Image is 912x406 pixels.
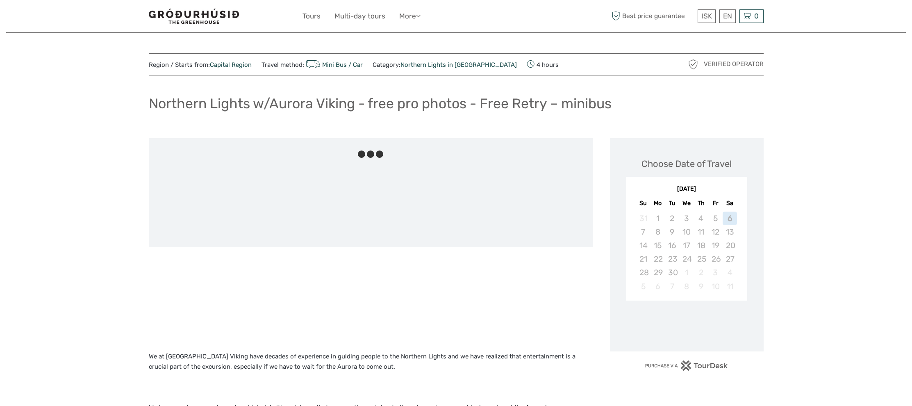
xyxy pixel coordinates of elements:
[650,225,665,239] div: Not available Monday, September 8th, 2025
[723,280,737,293] div: Not available Saturday, October 11th, 2025
[636,280,650,293] div: Not available Sunday, October 5th, 2025
[723,252,737,266] div: Not available Saturday, September 27th, 2025
[694,252,708,266] div: Not available Thursday, September 25th, 2025
[665,266,679,279] div: Not available Tuesday, September 30th, 2025
[629,212,744,293] div: month 2025-09
[704,60,764,68] span: Verified Operator
[149,9,239,24] img: 1578-341a38b5-ce05-4595-9f3d-b8aa3718a0b3_logo_small.jpg
[304,61,363,68] a: Mini Bus / Car
[723,198,737,209] div: Sa
[679,252,694,266] div: Not available Wednesday, September 24th, 2025
[665,198,679,209] div: Tu
[636,198,650,209] div: Su
[687,58,700,71] img: verified_operator_grey_128.png
[636,252,650,266] div: Not available Sunday, September 21st, 2025
[650,198,665,209] div: Mo
[719,9,736,23] div: EN
[679,225,694,239] div: Not available Wednesday, September 10th, 2025
[723,212,737,225] div: Not available Saturday, September 6th, 2025
[262,59,363,70] span: Travel method:
[645,360,728,371] img: PurchaseViaTourDesk.png
[694,266,708,279] div: Not available Thursday, October 2nd, 2025
[753,12,760,20] span: 0
[723,266,737,279] div: Not available Saturday, October 4th, 2025
[708,212,723,225] div: Not available Friday, September 5th, 2025
[701,12,712,20] span: ISK
[636,266,650,279] div: Not available Sunday, September 28th, 2025
[636,239,650,252] div: Not available Sunday, September 14th, 2025
[210,61,252,68] a: Capital Region
[694,225,708,239] div: Not available Thursday, September 11th, 2025
[665,225,679,239] div: Not available Tuesday, September 9th, 2025
[373,61,517,69] span: Category:
[626,185,747,194] div: [DATE]
[527,59,559,70] span: 4 hours
[679,212,694,225] div: Not available Wednesday, September 3rd, 2025
[708,198,723,209] div: Fr
[679,239,694,252] div: Not available Wednesday, September 17th, 2025
[694,280,708,293] div: Not available Thursday, October 9th, 2025
[334,10,385,22] a: Multi-day tours
[636,225,650,239] div: Not available Sunday, September 7th, 2025
[694,198,708,209] div: Th
[723,225,737,239] div: Not available Saturday, September 13th, 2025
[694,239,708,252] div: Not available Thursday, September 18th, 2025
[708,280,723,293] div: Not available Friday, October 10th, 2025
[679,266,694,279] div: Not available Wednesday, October 1st, 2025
[149,351,593,372] p: We at [GEOGRAPHIC_DATA] Viking have decades of experience in guiding people to the Northern Light...
[650,239,665,252] div: Not available Monday, September 15th, 2025
[708,266,723,279] div: Not available Friday, October 3rd, 2025
[399,10,421,22] a: More
[636,212,650,225] div: Not available Sunday, August 31st, 2025
[650,252,665,266] div: Not available Monday, September 22nd, 2025
[694,212,708,225] div: Not available Thursday, September 4th, 2025
[650,266,665,279] div: Not available Monday, September 29th, 2025
[641,157,732,170] div: Choose Date of Travel
[708,239,723,252] div: Not available Friday, September 19th, 2025
[149,95,612,112] h1: Northern Lights w/Aurora Viking - free pro photos - Free Retry – minibus
[708,252,723,266] div: Not available Friday, September 26th, 2025
[665,212,679,225] div: Not available Tuesday, September 2nd, 2025
[665,280,679,293] div: Not available Tuesday, October 7th, 2025
[149,61,252,69] span: Region / Starts from:
[679,198,694,209] div: We
[708,225,723,239] div: Not available Friday, September 12th, 2025
[684,322,689,327] div: Loading...
[679,280,694,293] div: Not available Wednesday, October 8th, 2025
[650,212,665,225] div: Not available Monday, September 1st, 2025
[665,252,679,266] div: Not available Tuesday, September 23rd, 2025
[723,239,737,252] div: Not available Saturday, September 20th, 2025
[650,280,665,293] div: Not available Monday, October 6th, 2025
[400,61,517,68] a: Northern Lights in [GEOGRAPHIC_DATA]
[302,10,321,22] a: Tours
[665,239,679,252] div: Not available Tuesday, September 16th, 2025
[610,9,696,23] span: Best price guarantee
